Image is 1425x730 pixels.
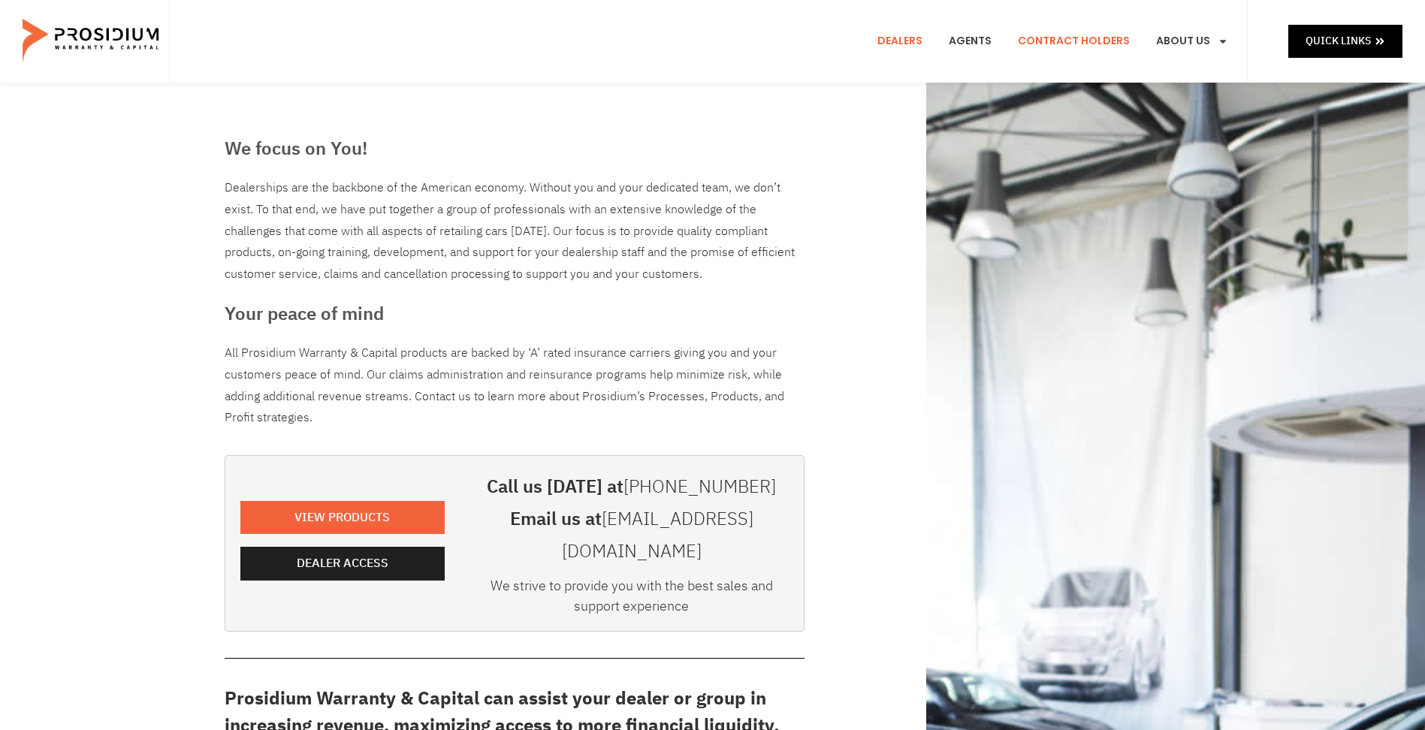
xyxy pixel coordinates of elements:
[623,473,776,500] a: [PHONE_NUMBER]
[225,177,805,285] div: Dealerships are the backbone of the American economy. Without you and your dedicated team, we don...
[240,547,445,581] a: Dealer Access
[475,503,789,568] h3: Email us at
[240,501,445,535] a: View Products
[475,575,789,623] div: We strive to provide you with the best sales and support experience
[1306,32,1371,50] span: Quick Links
[294,507,390,529] span: View Products
[297,553,388,575] span: Dealer Access
[225,300,805,327] h3: Your peace of mind
[866,14,1239,69] nav: Menu
[1288,25,1402,57] a: Quick Links
[290,2,337,13] span: Last Name
[1145,14,1239,69] a: About Us
[475,471,789,503] h3: Call us [DATE] at
[562,505,753,565] a: [EMAIL_ADDRESS][DOMAIN_NAME]
[937,14,1003,69] a: Agents
[225,342,805,429] p: All Prosidium Warranty & Capital products are backed by ‘A’ rated insurance carriers giving you a...
[225,135,805,162] h3: We focus on You!
[866,14,934,69] a: Dealers
[1007,14,1141,69] a: Contract Holders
